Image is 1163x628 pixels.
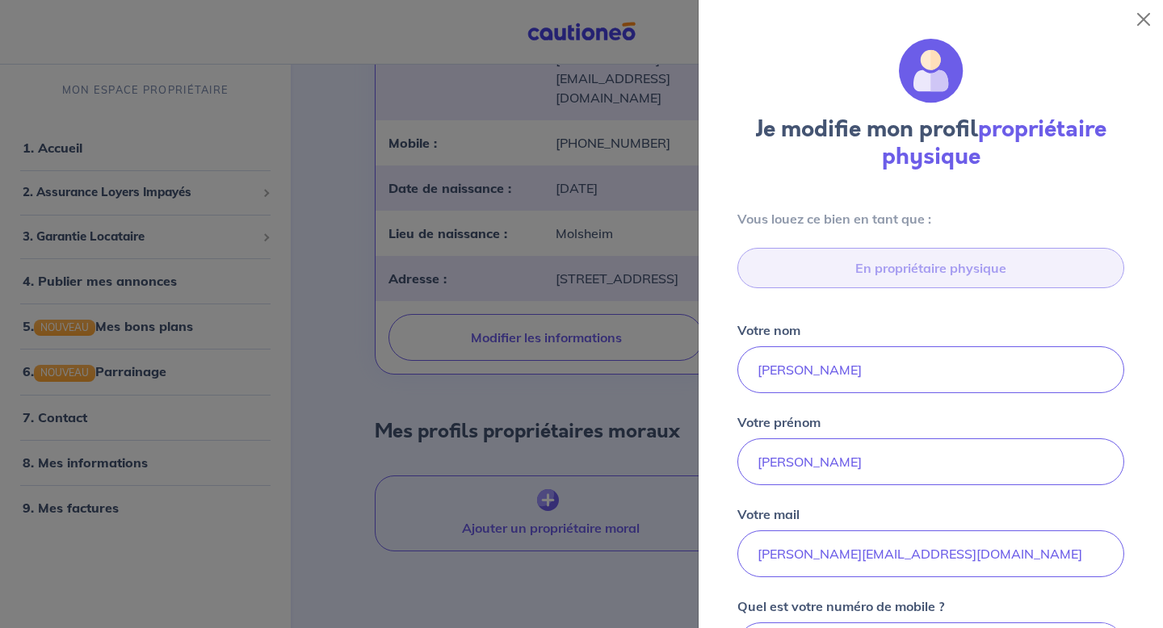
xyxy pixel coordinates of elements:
[737,320,800,340] p: Votre nom
[737,248,1124,288] input: category-placeholder
[737,209,1124,228] p: Vous louez ce bien en tant que :
[882,113,1107,173] strong: propriétaire physique
[737,346,1124,393] input: Doe
[737,504,800,524] p: Votre mail
[737,438,1124,485] input: John
[899,39,964,103] img: illu_account.svg
[718,116,1144,170] h3: Je modifie mon profil
[737,412,821,432] p: Votre prénom
[737,530,1124,577] input: mail@mail.com
[737,597,944,616] p: Quel est votre numéro de mobile ?
[1131,6,1157,32] button: Close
